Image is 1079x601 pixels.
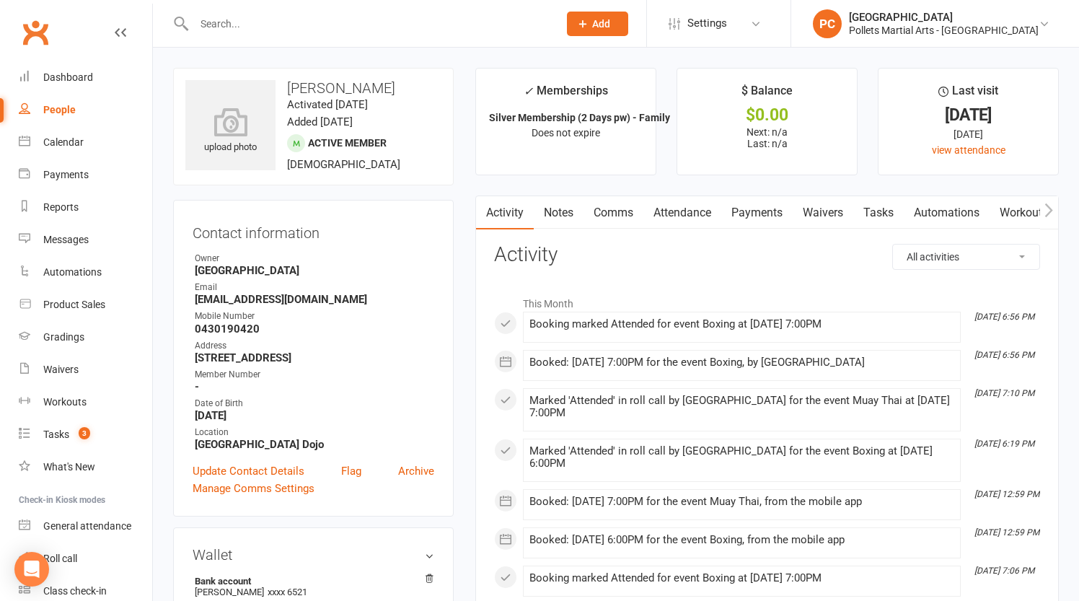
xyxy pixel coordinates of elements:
a: Update Contact Details [193,462,304,480]
div: Booked: [DATE] 6:00PM for the event Boxing, from the mobile app [529,534,954,546]
a: Archive [398,462,434,480]
div: Tasks [43,429,69,440]
div: Last visit [938,82,998,108]
h3: Activity [494,244,1040,266]
a: Product Sales [19,289,152,321]
a: People [19,94,152,126]
a: Automations [904,196,990,229]
div: Pollets Martial Arts - [GEOGRAPHIC_DATA] [849,24,1039,37]
div: Email [195,281,434,294]
div: Product Sales [43,299,105,310]
strong: [EMAIL_ADDRESS][DOMAIN_NAME] [195,293,434,306]
strong: 0430190420 [195,323,434,335]
span: xxxx 6521 [268,587,307,597]
strong: [GEOGRAPHIC_DATA] Dojo [195,438,434,451]
a: Calendar [19,126,152,159]
div: Open Intercom Messenger [14,552,49,587]
a: What's New [19,451,152,483]
strong: [STREET_ADDRESS] [195,351,434,364]
div: Mobile Number [195,310,434,323]
div: Dashboard [43,71,93,83]
span: Add [592,18,610,30]
a: Workouts [19,386,152,418]
a: Gradings [19,321,152,354]
div: General attendance [43,520,131,532]
div: Memberships [524,82,608,108]
a: Automations [19,256,152,289]
div: Booked: [DATE] 7:00PM for the event Boxing, by [GEOGRAPHIC_DATA] [529,356,954,369]
div: Roll call [43,553,77,564]
div: Waivers [43,364,79,375]
a: Waivers [793,196,853,229]
span: Active member [308,137,387,149]
div: Date of Birth [195,397,434,411]
h3: Contact information [193,219,434,241]
a: Flag [341,462,361,480]
span: Settings [687,7,727,40]
div: Messages [43,234,89,245]
div: Member Number [195,368,434,382]
div: People [43,104,76,115]
span: [DEMOGRAPHIC_DATA] [287,158,400,171]
div: Booking marked Attended for event Boxing at [DATE] 7:00PM [529,318,954,330]
div: What's New [43,461,95,473]
div: Automations [43,266,102,278]
div: Marked 'Attended' in roll call by [GEOGRAPHIC_DATA] for the event Boxing at [DATE] 6:00PM [529,445,954,470]
a: Messages [19,224,152,256]
div: Gradings [43,331,84,343]
div: Calendar [43,136,84,148]
time: Added [DATE] [287,115,353,128]
a: Manage Comms Settings [193,480,314,497]
i: ✓ [524,84,533,98]
div: Class check-in [43,585,107,597]
strong: Bank account [195,576,427,587]
div: Payments [43,169,89,180]
div: Workouts [43,396,87,408]
div: Reports [43,201,79,213]
time: Activated [DATE] [287,98,368,111]
a: Payments [19,159,152,191]
i: [DATE] 12:59 PM [974,527,1039,538]
h3: [PERSON_NAME] [185,80,441,96]
div: [DATE] [891,126,1045,142]
div: Location [195,426,434,439]
a: Dashboard [19,61,152,94]
i: [DATE] 6:56 PM [974,350,1034,360]
i: [DATE] 7:06 PM [974,566,1034,576]
i: [DATE] 12:59 PM [974,489,1039,499]
div: PC [813,9,842,38]
a: Comms [583,196,643,229]
a: Roll call [19,543,152,575]
i: [DATE] 6:56 PM [974,312,1034,322]
a: view attendance [932,144,1005,156]
a: Reports [19,191,152,224]
span: 3 [79,427,90,439]
a: Workouts [990,196,1058,229]
a: Activity [476,196,534,229]
a: Payments [721,196,793,229]
button: Add [567,12,628,36]
strong: Silver Membership (2 Days pw) - Family [489,112,670,123]
div: $ Balance [741,82,793,108]
strong: [DATE] [195,409,434,422]
a: Attendance [643,196,721,229]
a: Clubworx [17,14,53,51]
a: Tasks [853,196,904,229]
i: [DATE] 6:19 PM [974,439,1034,449]
div: Owner [195,252,434,266]
a: Waivers [19,354,152,386]
span: Does not expire [532,127,600,139]
p: Next: n/a Last: n/a [690,126,844,149]
a: Tasks 3 [19,418,152,451]
i: [DATE] 7:10 PM [974,388,1034,398]
a: General attendance kiosk mode [19,510,152,543]
strong: - [195,380,434,393]
div: Address [195,339,434,353]
div: [GEOGRAPHIC_DATA] [849,11,1039,24]
div: Booking marked Attended for event Boxing at [DATE] 7:00PM [529,572,954,584]
a: Notes [534,196,583,229]
div: Marked 'Attended' in roll call by [GEOGRAPHIC_DATA] for the event Muay Thai at [DATE] 7:00PM [529,395,954,419]
div: Booked: [DATE] 7:00PM for the event Muay Thai, from the mobile app [529,496,954,508]
div: upload photo [185,108,276,155]
div: [DATE] [891,108,1045,123]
